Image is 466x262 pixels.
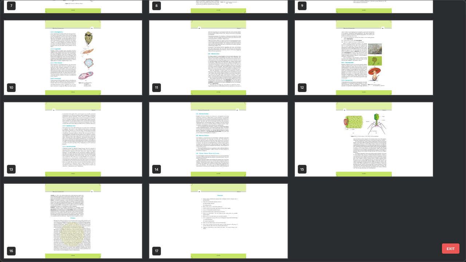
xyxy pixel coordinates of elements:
[4,184,142,258] img: 1721205492U5IY9H.pdf
[442,243,459,254] button: EXIT
[295,20,433,95] img: 1721205492U5IY9H.pdf
[149,102,287,177] img: 1721205492U5IY9H.pdf
[149,20,287,95] img: 1721205492U5IY9H.pdf
[4,102,142,177] img: 1721205492U5IY9H.pdf
[4,20,142,95] img: 1721205492U5IY9H.pdf
[0,0,453,262] div: grid
[149,184,287,258] img: 1721205492U5IY9H.pdf
[295,102,433,177] img: 1721205492U5IY9H.pdf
